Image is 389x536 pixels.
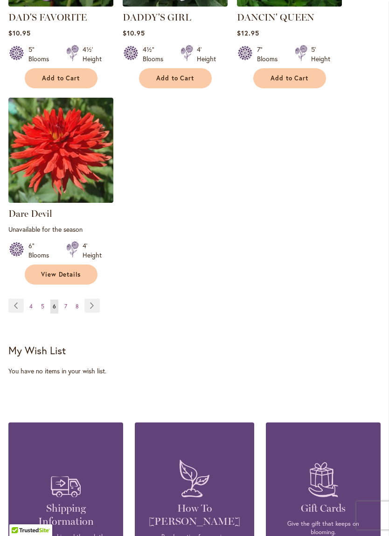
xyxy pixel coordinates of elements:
[253,68,326,88] button: Add to Cart
[156,74,194,82] span: Add to Cart
[123,12,191,23] a: DADDY'S GIRL
[41,271,81,279] span: View Details
[149,502,240,528] h4: How To [PERSON_NAME]
[53,303,56,310] span: 6
[8,29,31,37] span: $10.95
[28,45,55,64] div: 5" Blooms
[83,45,102,64] div: 4½' Height
[8,366,381,376] div: You have no items in your wish list.
[25,264,97,285] a: View Details
[237,12,314,23] a: DANCIN' QUEEN
[311,45,330,64] div: 5' Height
[22,502,109,528] h4: Shipping Information
[27,300,35,314] a: 4
[64,303,67,310] span: 7
[257,45,284,64] div: 7" Blooms
[8,208,52,219] a: Dare Devil
[41,303,44,310] span: 5
[39,300,47,314] a: 5
[197,45,216,64] div: 4' Height
[143,45,169,64] div: 4½" Blooms
[62,300,69,314] a: 7
[8,225,113,234] p: Unavailable for the season
[139,68,212,88] button: Add to Cart
[237,29,259,37] span: $12.95
[83,241,102,260] div: 4' Height
[8,343,66,357] strong: My Wish List
[123,29,145,37] span: $10.95
[8,98,113,203] img: Dare Devil
[73,300,81,314] a: 8
[28,241,55,260] div: 6" Blooms
[25,68,97,88] button: Add to Cart
[7,503,33,529] iframe: Launch Accessibility Center
[8,196,113,205] a: Dare Devil
[42,74,80,82] span: Add to Cart
[280,502,367,515] h4: Gift Cards
[271,74,309,82] span: Add to Cart
[8,12,87,23] a: DAD'S FAVORITE
[76,303,79,310] span: 8
[29,303,33,310] span: 4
